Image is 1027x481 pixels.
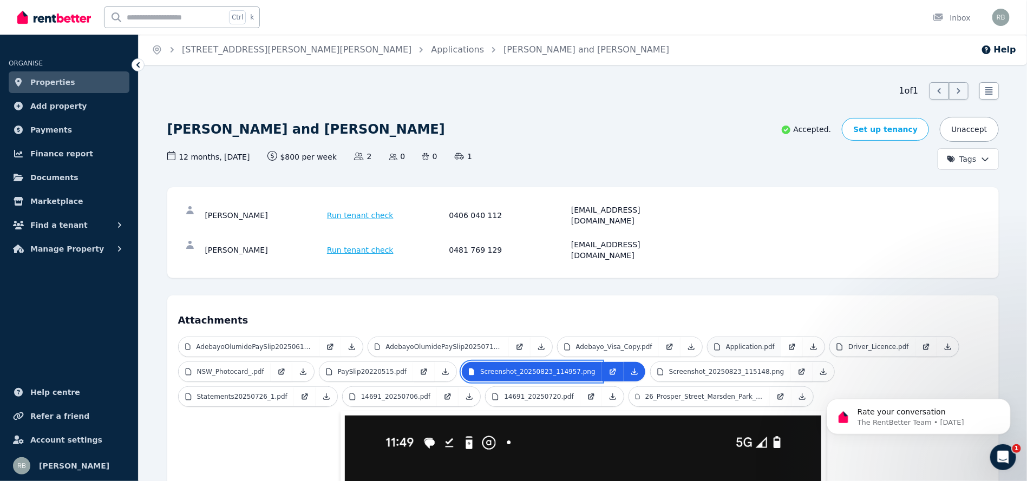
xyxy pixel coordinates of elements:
div: [PERSON_NAME] [205,239,324,261]
p: Driver_Licence.pdf [848,342,909,351]
a: Download Attachment [813,362,834,381]
a: Download Attachment [292,362,314,381]
a: Add property [9,95,129,117]
span: Refer a friend [30,410,89,423]
a: 14691_20250720.pdf [486,387,580,406]
a: Driver_Licence.pdf [830,337,915,357]
a: Application.pdf [708,337,781,357]
a: Download Attachment [624,362,645,381]
button: Manage Property [9,238,129,260]
a: Open in new Tab [770,387,791,406]
a: Open in new Tab [915,337,937,357]
a: Payments [9,119,129,141]
a: Applications [431,44,484,55]
span: k [250,13,254,22]
p: 14691_20250720.pdf [504,392,574,401]
div: [EMAIL_ADDRESS][DOMAIN_NAME] [571,205,690,226]
a: Open in new Tab [294,387,316,406]
a: NSW_Photocard_.pdf [179,362,271,381]
p: 26_Prosper_Street_Marsden_Park_NSW_2765.pdf [645,392,763,401]
a: Open in new Tab [602,362,624,381]
div: 0481 769 129 [449,239,568,261]
a: Open in new Tab [271,362,292,381]
a: 26_Prosper_Street_Marsden_Park_NSW_2765.pdf [629,387,770,406]
span: Tags [947,154,977,164]
span: Finance report [30,147,93,160]
p: NSW_Photocard_.pdf [197,367,264,376]
span: Add property [30,100,87,113]
span: Account settings [30,433,102,446]
span: 1 of 1 [899,84,919,97]
h1: [PERSON_NAME] and [PERSON_NAME] [167,121,445,138]
span: Help centre [30,386,80,399]
a: Open in new Tab [413,362,435,381]
a: Download Attachment [435,362,456,381]
p: Screenshot_20250823_114957.png [480,367,596,376]
button: Help [981,43,1016,56]
a: Open in new Tab [509,337,531,357]
a: [STREET_ADDRESS][PERSON_NAME][PERSON_NAME] [182,44,411,55]
span: 0 [389,151,405,162]
img: Raj Bala [992,9,1010,26]
span: 0 [422,151,437,162]
div: [EMAIL_ADDRESS][DOMAIN_NAME] [571,239,690,261]
p: Screenshot_20250823_115148.png [669,367,784,376]
a: Open in new Tab [437,387,459,406]
span: Payments [30,123,72,136]
span: Ctrl [229,10,246,24]
img: Raj Bala [13,457,30,475]
a: Download Attachment [602,387,624,406]
a: Open in new Tab [781,337,803,357]
a: Download Attachment [531,337,552,357]
div: Inbox [933,12,971,23]
a: Download Attachment [681,337,702,357]
span: Marketplace [30,195,83,208]
p: Application.pdf [726,342,775,351]
a: Screenshot_20250823_114957.png [462,362,602,381]
a: Open in new Tab [659,337,681,357]
p: AdebayoOlumidePaySlip20250615.pdf [196,342,312,351]
span: ORGANISE [9,60,43,67]
button: Find a tenant [9,214,129,236]
p: PaySlip20220515.pdf [338,367,407,376]
span: 1 [1012,444,1021,453]
a: Open in new Tab [319,337,341,357]
a: [PERSON_NAME] and [PERSON_NAME] [503,44,669,55]
a: Download Attachment [459,387,480,406]
span: Run tenant check [327,210,394,221]
a: Download Attachment [341,337,363,357]
a: Documents [9,167,129,188]
a: Download Attachment [316,387,337,406]
a: Open in new Tab [580,387,602,406]
a: Download Attachment [791,387,813,406]
a: Open in new Tab [791,362,813,381]
span: 2 [354,151,371,162]
p: 14691_20250706.pdf [361,392,431,401]
a: Download Attachment [803,337,825,357]
span: 12 months , [DATE] [167,151,250,162]
a: Set up tenancy [842,118,929,141]
a: Account settings [9,429,129,451]
a: Download Attachment [937,337,959,357]
a: Adebayo_Visa_Copy.pdf [558,337,659,357]
div: [PERSON_NAME] [205,205,324,226]
p: Accepted. [781,124,832,135]
button: Unaccept [940,117,998,142]
span: $800 per week [267,151,337,162]
p: Adebayo_Visa_Copy.pdf [576,342,652,351]
a: Refer a friend [9,405,129,427]
iframe: Intercom notifications message [810,376,1027,452]
a: AdebayoOlumidePaySlip20250713.pdf [368,337,509,357]
a: Help centre [9,381,129,403]
span: 1 [455,151,472,162]
iframe: Intercom live chat [990,444,1016,470]
span: Manage Property [30,242,104,255]
nav: Breadcrumb [139,35,682,65]
a: Finance report [9,143,129,164]
a: Screenshot_20250823_115148.png [651,362,791,381]
h4: Attachments [178,306,988,328]
span: Documents [30,171,79,184]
